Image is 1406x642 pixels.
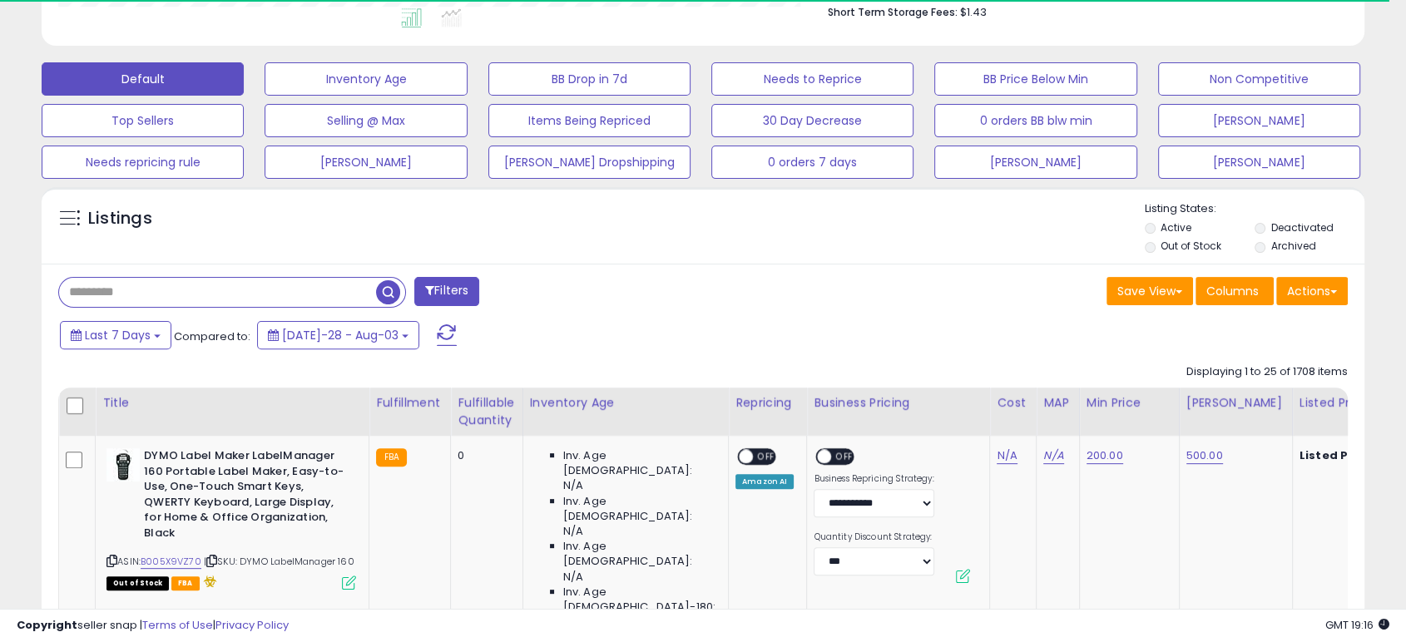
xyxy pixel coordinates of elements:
p: Listing States: [1145,201,1364,217]
button: 0 orders 7 days [711,146,913,179]
span: Columns [1206,283,1259,299]
div: Title [102,394,362,412]
a: N/A [997,447,1017,464]
a: N/A [1043,447,1063,464]
label: Deactivated [1271,220,1334,235]
span: OFF [832,450,859,464]
div: Inventory Age [530,394,721,412]
button: BB Drop in 7d [488,62,691,96]
button: Filters [414,277,479,306]
div: MAP [1043,394,1072,412]
button: [PERSON_NAME] [265,146,467,179]
button: Needs repricing rule [42,146,244,179]
span: Compared to: [174,328,250,344]
button: Top Sellers [42,104,244,137]
div: ASIN: [106,448,356,588]
a: 200.00 [1087,447,1123,464]
button: 30 Day Decrease [711,104,913,137]
span: Inv. Age [DEMOGRAPHIC_DATA]: [563,448,715,478]
div: 0 [458,448,509,463]
button: Needs to Reprice [711,62,913,96]
button: [DATE]-28 - Aug-03 [257,321,419,349]
button: Actions [1276,277,1348,305]
div: Business Pricing [814,394,983,412]
div: [PERSON_NAME] [1186,394,1285,412]
button: Default [42,62,244,96]
b: DYMO Label Maker LabelManager 160 Portable Label Maker, Easy-to-Use, One-Touch Smart Keys, QWERTY... [144,448,346,545]
button: [PERSON_NAME] [1158,104,1360,137]
i: hazardous material [200,575,217,587]
div: Fulfillable Quantity [458,394,515,429]
button: Items Being Repriced [488,104,691,137]
div: Displaying 1 to 25 of 1708 items [1186,364,1348,380]
span: 2025-08-11 19:16 GMT [1325,617,1389,633]
label: Out of Stock [1161,239,1221,253]
div: Cost [997,394,1029,412]
span: Inv. Age [DEMOGRAPHIC_DATA]: [563,494,715,524]
small: FBA [376,448,407,467]
button: Non Competitive [1158,62,1360,96]
button: Columns [1196,277,1274,305]
strong: Copyright [17,617,77,633]
div: Amazon AI [735,474,794,489]
span: Inv. Age [DEMOGRAPHIC_DATA]: [563,539,715,569]
button: 0 orders BB blw min [934,104,1136,137]
span: Inv. Age [DEMOGRAPHIC_DATA]-180: [563,585,715,615]
span: N/A [563,524,583,539]
div: Min Price [1087,394,1172,412]
label: Archived [1271,239,1316,253]
button: Inventory Age [265,62,467,96]
button: [PERSON_NAME] Dropshipping [488,146,691,179]
div: Fulfillment [376,394,443,412]
label: Business Repricing Strategy: [814,473,934,485]
a: 500.00 [1186,447,1223,464]
label: Active [1161,220,1191,235]
div: Repricing [735,394,800,412]
b: Short Term Storage Fees: [828,5,958,19]
h5: Listings [88,207,152,230]
span: $1.43 [960,4,987,20]
span: N/A [563,478,583,493]
span: N/A [563,570,583,585]
span: OFF [753,450,780,464]
button: Selling @ Max [265,104,467,137]
a: B005X9VZ70 [141,555,201,569]
button: [PERSON_NAME] [1158,146,1360,179]
div: seller snap | | [17,618,289,634]
a: Privacy Policy [215,617,289,633]
span: Last 7 Days [85,327,151,343]
label: Quantity Discount Strategy: [814,531,934,543]
span: [DATE]-28 - Aug-03 [282,327,399,343]
span: All listings that are currently out of stock and unavailable for purchase on Amazon [106,576,169,590]
button: Save View [1106,277,1193,305]
button: BB Price Below Min [934,62,1136,96]
a: Terms of Use [142,617,213,633]
b: Listed Price: [1300,447,1375,463]
img: 41iEYRx-q3L._SL40_.jpg [106,448,140,481]
span: FBA [171,576,200,590]
span: | SKU: DYMO LabelManager 160 [204,555,354,568]
button: Last 7 Days [60,321,171,349]
button: [PERSON_NAME] [934,146,1136,179]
